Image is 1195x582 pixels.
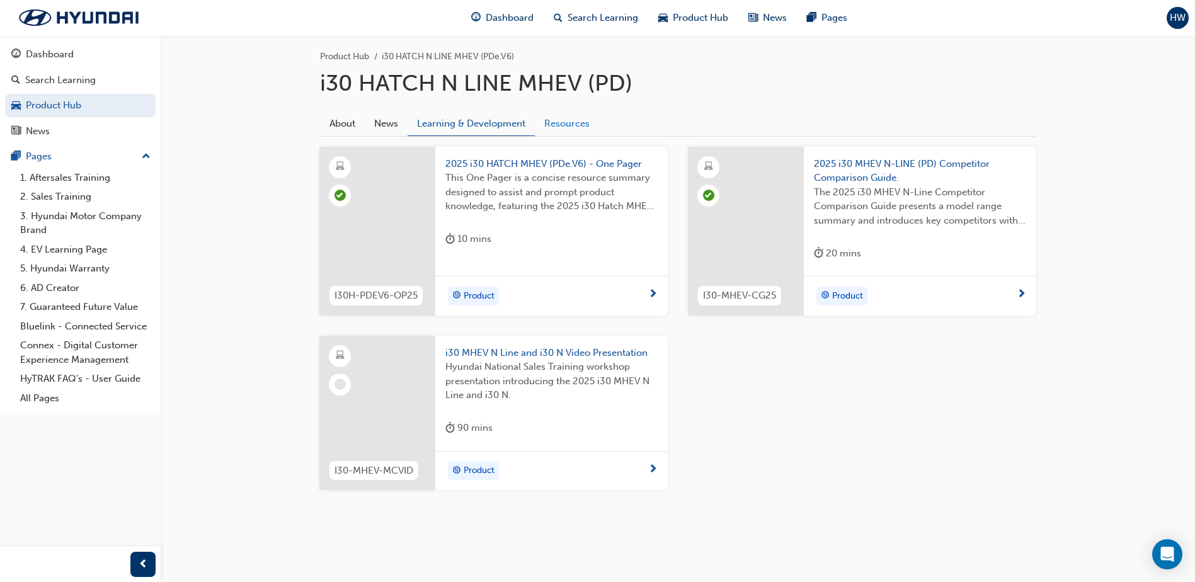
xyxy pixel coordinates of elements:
a: car-iconProduct Hub [648,5,738,31]
a: HyTRAK FAQ's - User Guide [15,369,156,389]
span: 2025 i30 MHEV N-LINE (PD) Competitor Comparison Guide. [814,157,1026,185]
div: 20 mins [814,246,861,261]
span: HW [1170,11,1186,25]
a: 4. EV Learning Page [15,240,156,260]
div: Search Learning [25,73,96,88]
span: I30-MHEV-CG25 [703,288,776,303]
span: learningRecordVerb_NONE-icon [334,379,346,390]
span: learningResourceType_ELEARNING-icon [336,159,345,175]
span: target-icon [821,288,830,304]
a: I30H-PDEV6-OP252025 i30 HATCH MHEV (PDe.V6) - One PagerThis One Pager is a concise resource summa... [319,147,668,316]
a: 2. Sales Training [15,187,156,207]
a: guage-iconDashboard [461,5,544,31]
a: news-iconNews [738,5,797,31]
a: 1. Aftersales Training [15,168,156,188]
span: Product [464,464,495,478]
a: Learning & Development [408,111,535,136]
button: DashboardSearch LearningProduct HubNews [5,40,156,145]
span: This One Pager is a concise resource summary designed to assist and prompt product knowledge, fea... [445,171,658,214]
span: pages-icon [807,10,816,26]
span: guage-icon [471,10,481,26]
span: Product Hub [673,11,728,25]
div: News [26,124,50,139]
span: Product [832,289,863,304]
a: News [365,111,408,135]
span: target-icon [452,463,461,479]
div: Open Intercom Messenger [1152,539,1182,569]
img: Trak [6,4,151,31]
a: News [5,120,156,143]
a: Dashboard [5,43,156,66]
span: Dashboard [486,11,534,25]
a: About [320,111,365,135]
span: guage-icon [11,49,21,60]
span: prev-icon [139,557,148,573]
span: car-icon [11,100,21,111]
span: Hyundai National Sales Training workshop presentation introducing the 2025 i30 MHEV N Line and i3... [445,360,658,402]
div: 10 mins [445,231,491,247]
button: HW [1167,7,1189,29]
a: I30-MHEV-MCVIDi30 MHEV N Line and i30 N Video PresentationHyundai National Sales Training worksho... [319,336,668,491]
span: learningRecordVerb_COMPLETE-icon [703,190,714,201]
li: i30 HATCH N LINE MHEV (PDe.V6) [382,50,514,64]
a: search-iconSearch Learning [544,5,648,31]
span: Product [464,289,495,304]
span: learningRecordVerb_COMPLETE-icon [334,190,346,201]
a: Resources [535,111,599,135]
span: learningResourceType_ELEARNING-icon [704,159,713,175]
span: The 2025 i30 MHEV N-Line Competitor Comparison Guide presents a model range summary and introduce... [814,185,1026,228]
span: i30 MHEV N Line and i30 N Video Presentation [445,346,658,360]
a: Bluelink - Connected Service [15,317,156,336]
button: Pages [5,145,156,168]
span: next-icon [1017,289,1026,300]
h1: i30 HATCH N LINE MHEV (PD) [320,69,1036,97]
div: Dashboard [26,47,74,62]
a: I30-MHEV-CG252025 i30 MHEV N-LINE (PD) Competitor Comparison Guide.The 2025 i30 MHEV N-Line Compe... [688,147,1036,316]
span: learningResourceType_ELEARNING-icon [336,348,345,364]
span: Search Learning [568,11,638,25]
a: 7. Guaranteed Future Value [15,297,156,317]
div: 90 mins [445,420,493,436]
a: Search Learning [5,69,156,92]
span: 2025 i30 HATCH MHEV (PDe.V6) - One Pager [445,157,658,171]
span: news-icon [748,10,758,26]
span: target-icon [452,288,461,304]
span: next-icon [648,464,658,476]
span: pages-icon [11,151,21,163]
span: search-icon [554,10,563,26]
span: news-icon [11,126,21,137]
span: up-icon [142,149,151,165]
span: Pages [821,11,847,25]
a: 6. AD Creator [15,278,156,298]
a: pages-iconPages [797,5,857,31]
span: I30-MHEV-MCVID [334,464,413,478]
a: Product Hub [5,94,156,117]
span: next-icon [648,289,658,300]
a: All Pages [15,389,156,408]
div: Pages [26,149,52,164]
span: duration-icon [445,420,455,436]
span: search-icon [11,75,20,86]
a: Product Hub [320,51,369,62]
span: News [763,11,787,25]
span: I30H-PDEV6-OP25 [334,288,418,303]
span: duration-icon [445,231,455,247]
a: 5. Hyundai Warranty [15,259,156,278]
a: Connex - Digital Customer Experience Management [15,336,156,369]
span: duration-icon [814,246,823,261]
span: car-icon [658,10,668,26]
a: 3. Hyundai Motor Company Brand [15,207,156,240]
